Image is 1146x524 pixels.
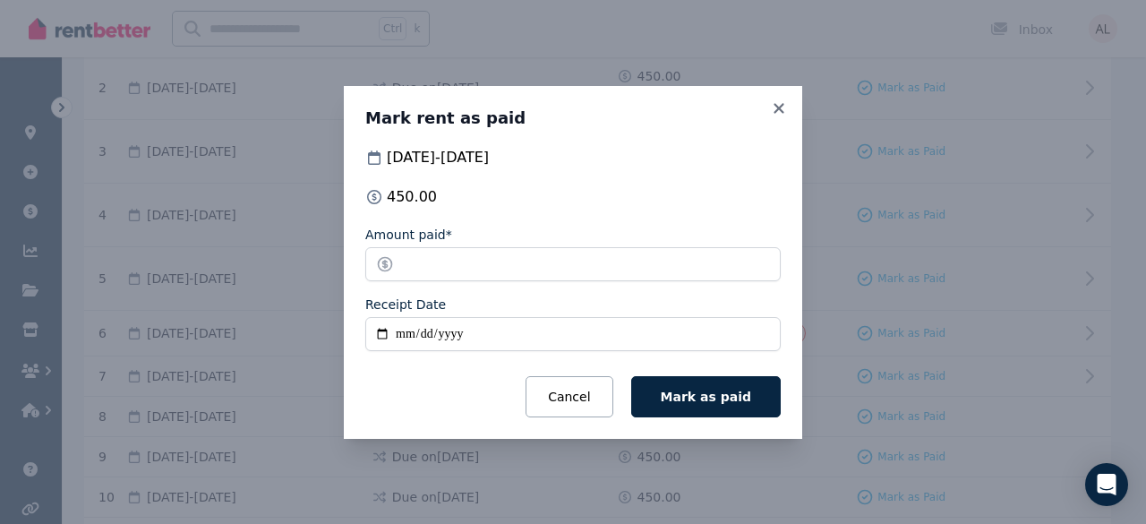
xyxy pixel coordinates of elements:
[526,376,612,417] button: Cancel
[365,226,452,244] label: Amount paid*
[387,147,489,168] span: [DATE] - [DATE]
[365,296,446,314] label: Receipt Date
[365,107,781,129] h3: Mark rent as paid
[387,186,437,208] span: 450.00
[1085,463,1128,506] div: Open Intercom Messenger
[631,376,781,417] button: Mark as paid
[661,390,751,404] span: Mark as paid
